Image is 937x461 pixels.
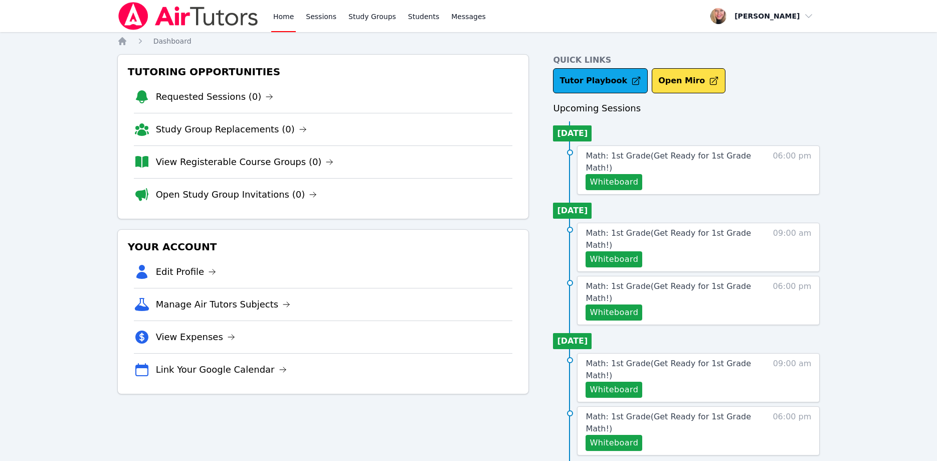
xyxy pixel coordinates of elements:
[586,304,642,321] button: Whiteboard
[153,36,192,46] a: Dashboard
[553,54,820,66] h4: Quick Links
[451,12,486,22] span: Messages
[586,151,751,173] span: Math: 1st Grade ( Get Ready for 1st Grade Math! )
[586,251,642,267] button: Whiteboard
[553,125,592,141] li: [DATE]
[652,68,725,93] button: Open Miro
[586,150,755,174] a: Math: 1st Grade(Get Ready for 1st Grade Math!)
[553,101,820,115] h3: Upcoming Sessions
[773,150,811,190] span: 06:00 pm
[156,90,274,104] a: Requested Sessions (0)
[156,155,334,169] a: View Registerable Course Groups (0)
[156,363,287,377] a: Link Your Google Calendar
[586,359,751,380] span: Math: 1st Grade ( Get Ready for 1st Grade Math! )
[586,174,642,190] button: Whiteboard
[773,227,812,267] span: 09:00 am
[553,203,592,219] li: [DATE]
[126,63,521,81] h3: Tutoring Opportunities
[773,411,811,451] span: 06:00 pm
[117,2,259,30] img: Air Tutors
[156,265,217,279] a: Edit Profile
[586,281,751,303] span: Math: 1st Grade ( Get Ready for 1st Grade Math! )
[773,358,812,398] span: 09:00 am
[586,382,642,398] button: Whiteboard
[586,411,755,435] a: Math: 1st Grade(Get Ready for 1st Grade Math!)
[586,358,755,382] a: Math: 1st Grade(Get Ready for 1st Grade Math!)
[586,280,755,304] a: Math: 1st Grade(Get Ready for 1st Grade Math!)
[586,435,642,451] button: Whiteboard
[156,188,317,202] a: Open Study Group Invitations (0)
[773,280,811,321] span: 06:00 pm
[553,333,592,349] li: [DATE]
[586,412,751,433] span: Math: 1st Grade ( Get Ready for 1st Grade Math! )
[156,122,307,136] a: Study Group Replacements (0)
[553,68,648,93] a: Tutor Playbook
[153,37,192,45] span: Dashboard
[586,228,751,250] span: Math: 1st Grade ( Get Ready for 1st Grade Math! )
[156,330,235,344] a: View Expenses
[117,36,820,46] nav: Breadcrumb
[586,227,755,251] a: Math: 1st Grade(Get Ready for 1st Grade Math!)
[126,238,521,256] h3: Your Account
[156,297,291,312] a: Manage Air Tutors Subjects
